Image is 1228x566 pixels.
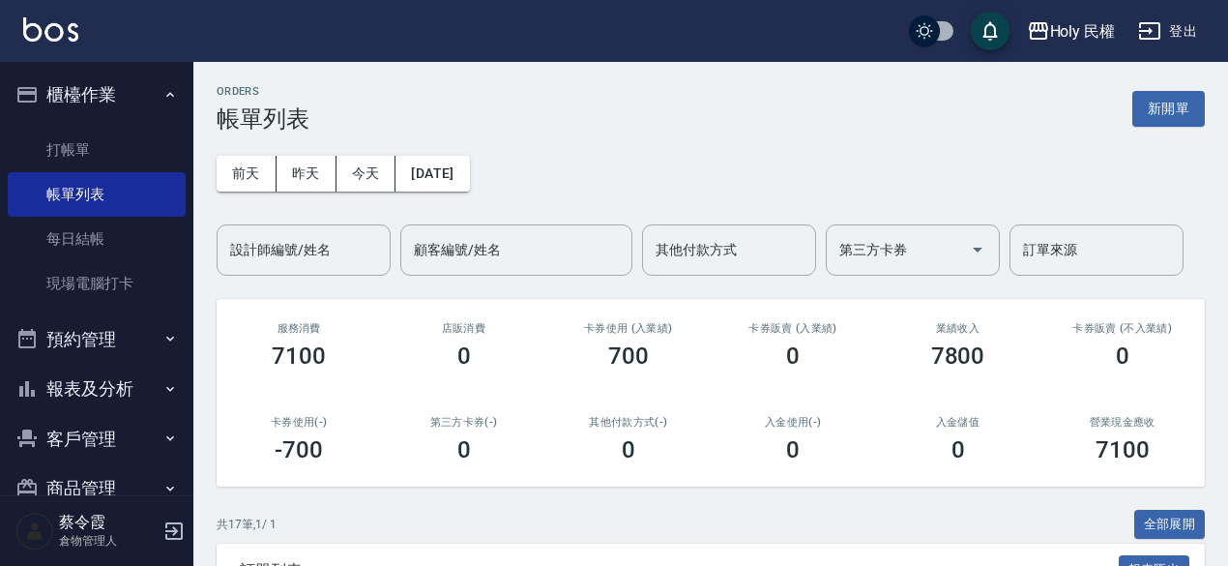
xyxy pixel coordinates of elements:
button: [DATE] [395,156,469,192]
h3: 7100 [272,343,326,370]
h3: 0 [1116,343,1129,370]
img: Logo [23,17,78,42]
h2: 營業現金應收 [1064,416,1182,429]
p: 倉物管理人 [59,532,158,550]
h3: 帳單列表 [217,105,309,133]
h2: 卡券使用 (入業績) [570,322,687,335]
h2: 其他付款方式(-) [570,416,687,429]
h3: 服務消費 [240,322,358,335]
h3: -700 [275,436,323,463]
h3: 0 [786,343,800,370]
h3: 0 [622,436,635,463]
p: 共 17 筆, 1 / 1 [217,516,277,533]
img: Person [15,512,54,551]
h2: 卡券販賣 (入業績) [734,322,852,335]
button: 前天 [217,156,277,192]
h3: 7800 [931,343,985,370]
h5: 蔡令霞 [59,513,158,532]
button: 客戶管理 [8,414,186,464]
h3: 0 [951,436,965,463]
h3: 7100 [1096,436,1150,463]
button: 新開單 [1132,91,1205,127]
button: 全部展開 [1134,510,1206,540]
a: 新開單 [1132,99,1205,117]
h3: 700 [608,343,649,370]
h2: ORDERS [217,85,309,98]
a: 打帳單 [8,128,186,172]
h2: 入金使用(-) [734,416,852,429]
button: 登出 [1130,14,1205,49]
button: 櫃檯作業 [8,70,186,120]
button: 預約管理 [8,314,186,365]
h2: 卡券販賣 (不入業績) [1064,322,1182,335]
a: 帳單列表 [8,172,186,217]
h2: 第三方卡券(-) [404,416,522,429]
h2: 入金儲值 [898,416,1016,429]
button: 昨天 [277,156,336,192]
button: 報表及分析 [8,364,186,414]
div: Holy 民權 [1050,19,1116,44]
a: 現場電腦打卡 [8,261,186,306]
h2: 業績收入 [898,322,1016,335]
button: 商品管理 [8,463,186,514]
a: 每日結帳 [8,217,186,261]
h2: 卡券使用(-) [240,416,358,429]
h3: 0 [457,436,471,463]
button: Holy 民權 [1019,12,1124,51]
button: Open [962,234,993,265]
h3: 0 [786,436,800,463]
h3: 0 [457,343,471,370]
button: 今天 [336,156,396,192]
button: save [971,12,1009,50]
h2: 店販消費 [404,322,522,335]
